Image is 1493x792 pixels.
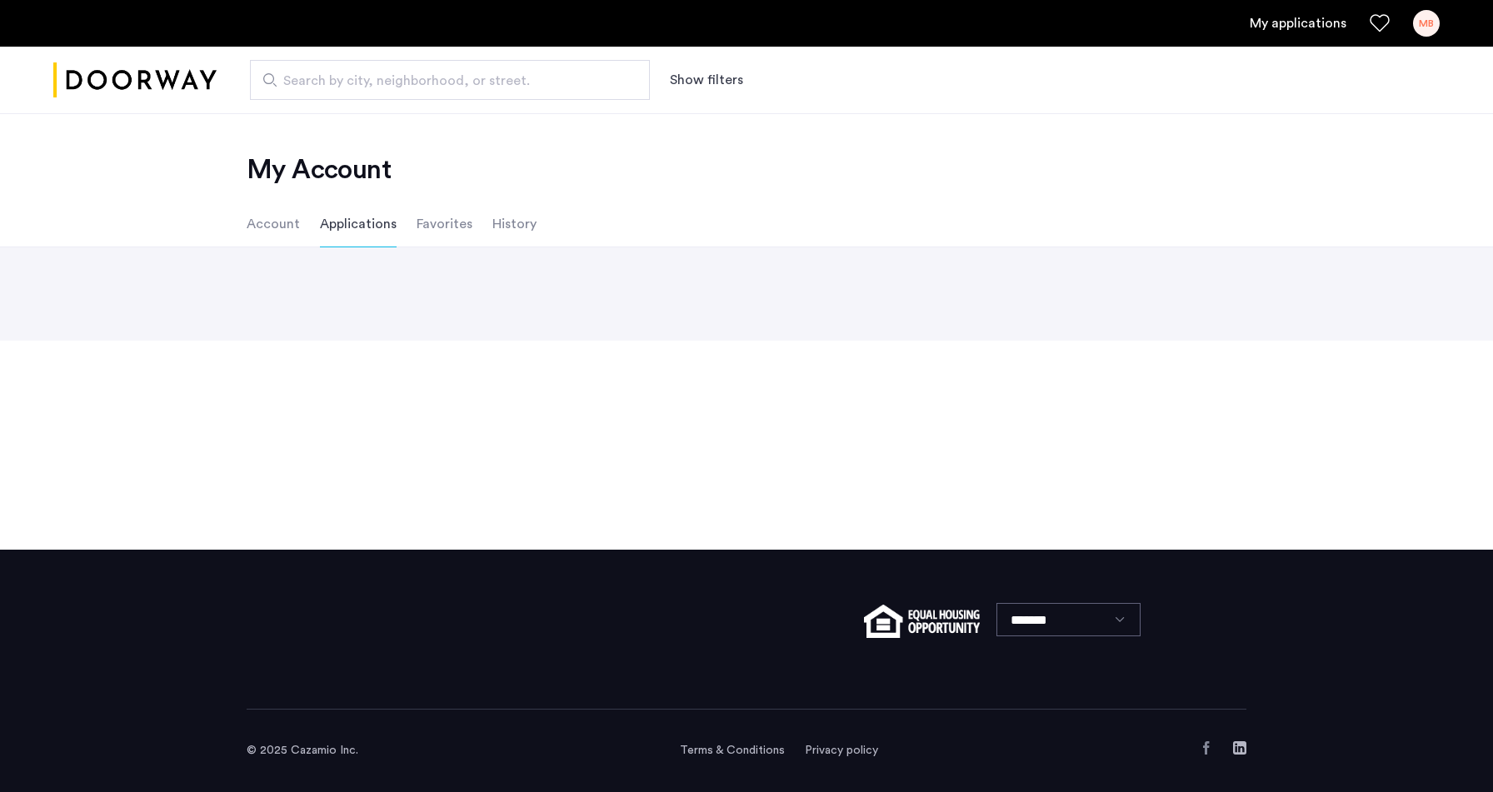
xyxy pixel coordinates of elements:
[996,603,1141,636] select: Language select
[805,742,878,759] a: Privacy policy
[417,201,472,247] li: Favorites
[247,153,1246,187] h2: My Account
[1250,13,1346,33] a: My application
[247,201,300,247] li: Account
[247,745,358,756] span: © 2025 Cazamio Inc.
[680,742,785,759] a: Terms and conditions
[1200,741,1213,755] a: Facebook
[320,201,397,247] li: Applications
[1370,13,1390,33] a: Favorites
[53,49,217,112] img: logo
[864,605,980,638] img: equal-housing.png
[53,49,217,112] a: Cazamio logo
[1233,741,1246,755] a: LinkedIn
[1413,10,1440,37] div: MB
[492,201,537,247] li: History
[670,70,743,90] button: Show or hide filters
[250,60,650,100] input: Apartment Search
[283,71,603,91] span: Search by city, neighborhood, or street.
